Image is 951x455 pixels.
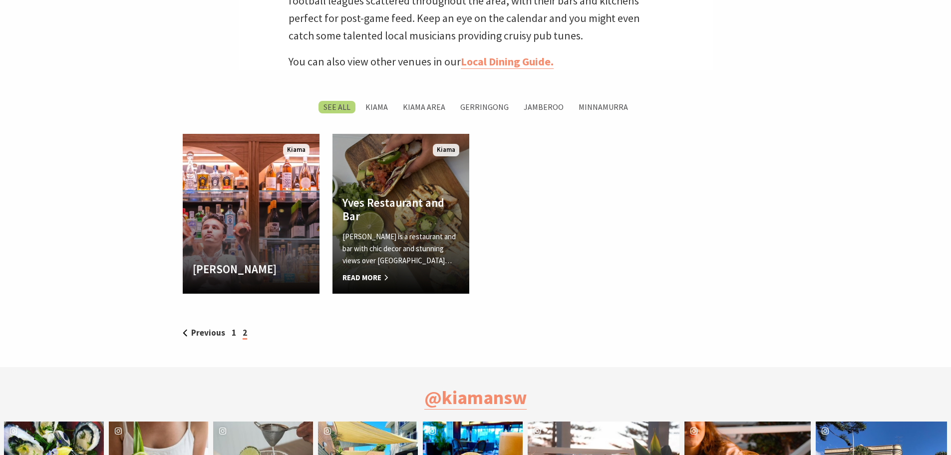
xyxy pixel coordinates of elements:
[360,101,393,113] label: Kiama
[532,426,543,437] svg: instagram icon
[232,327,236,338] a: 1
[243,327,247,340] span: 2
[318,101,355,113] label: SEE All
[427,426,438,437] svg: instagram icon
[289,53,663,70] p: You can also view other venues in our
[398,101,450,113] label: Kiama Area
[342,272,459,284] span: Read More
[322,426,333,437] svg: instagram icon
[424,386,527,410] a: @kiamansw
[332,134,469,294] a: Yves Restaurant and Bar [PERSON_NAME] is a restaurant and bar with chic decor and stunning views ...
[519,101,569,113] label: Jamberoo
[113,426,124,437] svg: instagram icon
[433,144,459,156] span: Kiama
[193,262,310,276] h4: [PERSON_NAME]
[283,144,310,156] span: Kiama
[455,101,514,113] label: Gerringong
[688,426,699,437] svg: instagram icon
[820,426,831,437] svg: instagram icon
[8,426,19,437] svg: instagram icon
[342,231,459,267] p: [PERSON_NAME] is a restaurant and bar with chic decor and stunning views over [GEOGRAPHIC_DATA]…
[574,101,633,113] label: Minnamurra
[217,426,228,437] svg: instagram icon
[183,134,319,294] a: [PERSON_NAME] Kiama
[183,327,225,338] a: Previous
[342,196,459,223] h4: Yves Restaurant and Bar
[461,54,554,69] a: Local Dining Guide.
